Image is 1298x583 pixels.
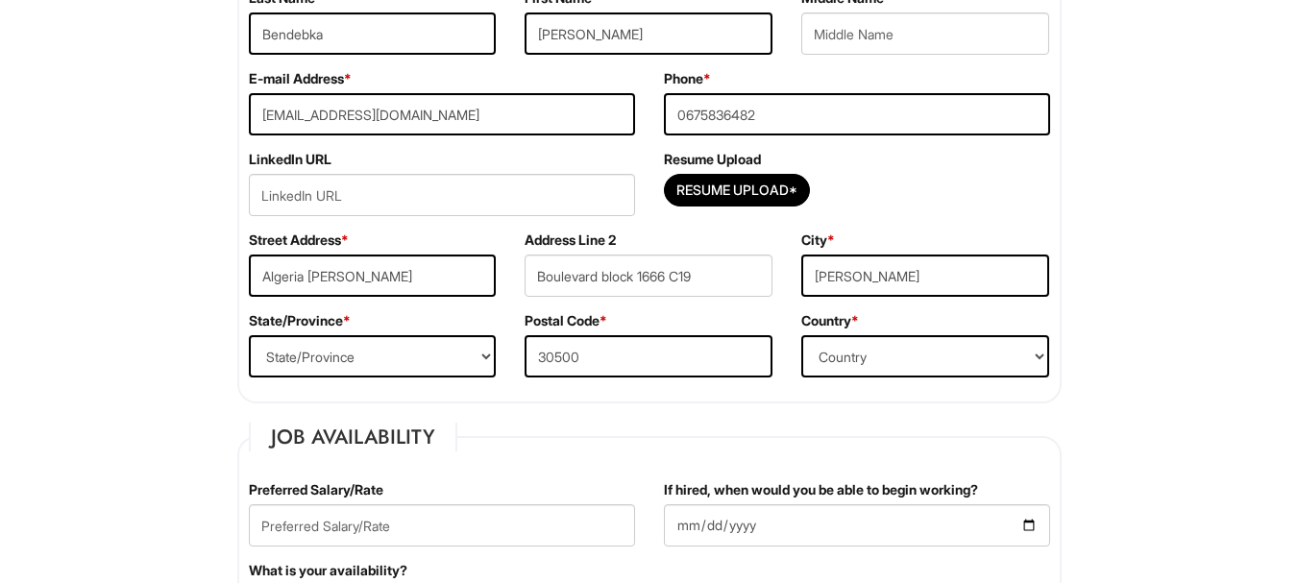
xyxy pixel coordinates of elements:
[249,255,497,297] input: Street Address
[249,12,497,55] input: Last Name
[525,311,607,330] label: Postal Code
[801,255,1049,297] input: City
[525,255,772,297] input: Apt., Suite, Box, etc.
[664,480,978,499] label: If hired, when would you be able to begin working?
[249,480,383,499] label: Preferred Salary/Rate
[249,335,497,377] select: State/Province
[664,150,761,169] label: Resume Upload
[525,231,616,250] label: Address Line 2
[249,423,457,451] legend: Job Availability
[249,150,331,169] label: LinkedIn URL
[249,93,635,135] input: E-mail Address
[801,12,1049,55] input: Middle Name
[249,311,351,330] label: State/Province
[249,561,407,580] label: What is your availability?
[664,69,711,88] label: Phone
[664,174,810,206] button: Resume Upload*Resume Upload*
[525,335,772,377] input: Postal Code
[249,231,349,250] label: Street Address
[249,69,352,88] label: E-mail Address
[801,335,1049,377] select: Country
[801,311,859,330] label: Country
[249,174,635,216] input: LinkedIn URL
[525,12,772,55] input: First Name
[664,93,1050,135] input: Phone
[249,504,635,547] input: Preferred Salary/Rate
[801,231,835,250] label: City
